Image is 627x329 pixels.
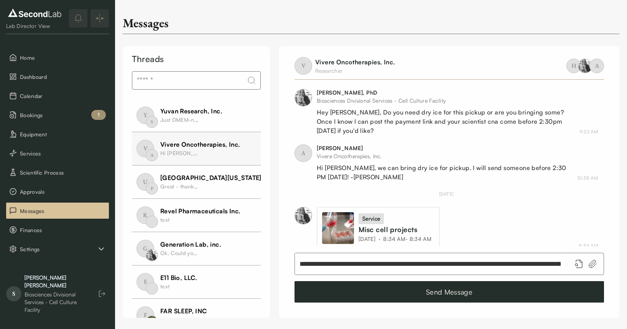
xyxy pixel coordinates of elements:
[160,240,221,249] div: Generation Lab, inc.
[137,206,154,224] span: R
[6,126,109,142] button: Equipment
[20,245,97,253] span: Settings
[137,173,154,191] span: U
[160,182,199,190] div: Great - thank you!
[315,58,395,66] a: Vivere Oncotherapies, Inc.
[160,116,199,124] div: Just DMEM-no added FBS? If so, quote is attached
[317,89,570,97] div: [PERSON_NAME], PhD
[295,281,604,303] button: Send Message
[566,59,581,73] span: H
[6,7,63,19] img: logo
[146,249,158,261] img: profile image
[6,183,109,200] button: Approvals
[317,152,568,160] div: Vivere Oncotherapies, Inc.
[160,206,240,216] div: Revel Pharmaceuticals Inc.
[20,92,106,100] span: Calendar
[6,69,109,85] button: Dashboard
[295,57,312,75] span: V
[160,282,197,290] div: text
[6,203,109,219] button: Messages
[160,106,222,116] div: Yuvan Research, Inc.
[91,110,106,120] div: 1
[317,108,570,135] div: Hey [PERSON_NAME], Do you need dry ice for this pickup or are you bringing some? Once I know I ca...
[359,213,384,224] div: service
[160,273,197,282] div: E11 Bio, LLC.
[6,286,21,301] span: S
[160,306,207,316] div: FAR SLEEP, INC
[6,164,109,180] button: Scientific Process
[317,144,568,152] div: [PERSON_NAME]
[6,145,109,161] button: Services
[69,9,87,28] button: notifications
[315,67,395,75] div: Researcher
[160,216,199,224] div: text
[20,130,106,138] span: Equipment
[160,140,240,149] div: Vivere Oncotherapies, Inc.
[146,116,158,128] span: S
[6,49,109,65] button: Home
[20,207,106,215] span: Messages
[322,212,354,244] img: Misc cell projects
[146,182,158,195] span: P
[578,59,592,73] img: profile image
[6,107,109,123] li: Bookings
[383,235,431,243] span: 8:34 AM - 8:34 AM
[6,241,109,257] button: Settings
[317,97,570,105] div: Biosciences Divisional Services - Cell Culture Facility
[359,235,375,243] span: [DATE]
[574,259,584,268] button: Add booking
[6,222,109,238] button: Finances
[137,106,154,124] span: Y
[20,54,106,62] span: Home
[6,107,109,123] button: Bookings 1 pending
[137,306,154,324] span: F
[295,144,312,162] span: A
[160,173,350,182] div: [GEOGRAPHIC_DATA][US_STATE], Department of Microbiology
[359,224,434,235] div: Misc cell projects
[123,15,169,31] div: Messages
[137,240,154,257] span: G
[20,73,106,81] span: Dashboard
[379,235,380,243] span: ·
[25,274,87,289] div: [PERSON_NAME] [PERSON_NAME]
[160,316,199,324] div: Thank you! I will notify the contract's office.
[6,88,109,104] button: Calendar
[322,212,434,244] a: Misc cell projectsserviceMisc cell projects[DATE]·8:34 AM- 8:34 AM
[160,149,199,157] div: Hi [PERSON_NAME], we can bring dry ice for pickup. I will send someone before 2:30 PM [DATE]! -[P...
[20,111,106,119] span: Bookings
[95,287,109,301] button: Log out
[6,22,63,30] div: Lab Director View
[579,128,598,135] div: August 6, 2025 9:22 AM
[317,163,568,182] div: Hi [PERSON_NAME], we can bring dry ice for pickup. I will send someone before 2:30 PM [DATE]! -[P...
[91,9,109,28] button: Expand/Collapse sidebar
[20,188,106,196] span: Approvals
[25,291,87,314] div: Biosciences Divisional Services - Cell Culture Facility
[6,241,109,257] div: Settings sub items
[579,242,598,249] div: August 18, 2025 8:34 AM
[20,149,106,157] span: Services
[137,273,154,291] span: E
[295,89,312,106] img: profile image
[295,207,312,224] img: profile image
[295,191,598,198] div: [DATE]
